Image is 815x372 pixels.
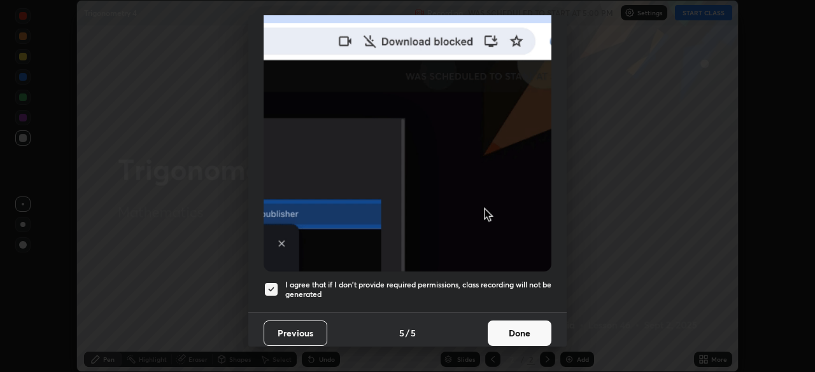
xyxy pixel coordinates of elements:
[488,320,551,346] button: Done
[399,326,404,340] h4: 5
[406,326,409,340] h4: /
[285,280,551,300] h5: I agree that if I don't provide required permissions, class recording will not be generated
[264,320,327,346] button: Previous
[411,326,416,340] h4: 5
